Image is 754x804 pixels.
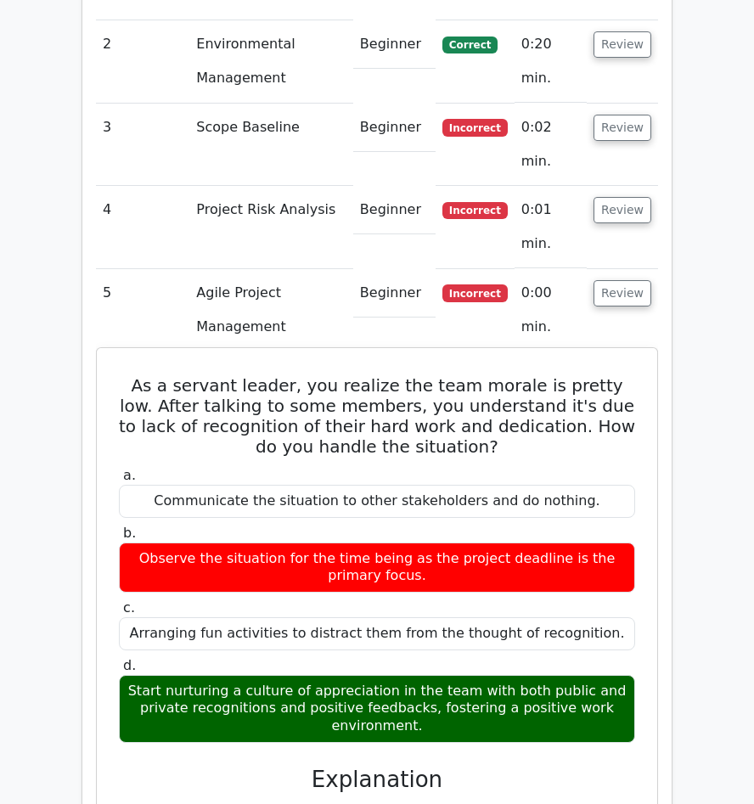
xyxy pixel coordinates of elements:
[96,269,189,351] td: 5
[96,186,189,268] td: 4
[189,104,353,186] td: Scope Baseline
[442,37,498,53] span: Correct
[442,119,508,136] span: Incorrect
[129,767,625,793] h3: Explanation
[515,186,587,268] td: 0:01 min.
[96,20,189,103] td: 2
[123,525,136,541] span: b.
[189,20,353,103] td: Environmental Management
[119,617,635,650] div: Arranging fun activities to distract them from the thought of recognition.
[594,31,651,58] button: Review
[594,197,651,223] button: Review
[353,269,436,318] td: Beginner
[353,20,436,69] td: Beginner
[515,20,587,103] td: 0:20 min.
[119,543,635,593] div: Observe the situation for the time being as the project deadline is the primary focus.
[123,467,136,483] span: a.
[117,375,637,457] h5: As a servant leader, you realize the team morale is pretty low. After talking to some members, yo...
[442,202,508,219] span: Incorrect
[353,104,436,152] td: Beginner
[594,280,651,306] button: Review
[123,657,136,673] span: d.
[123,599,135,616] span: c.
[96,104,189,186] td: 3
[189,269,353,351] td: Agile Project Management
[189,186,353,268] td: Project Risk Analysis
[515,104,587,186] td: 0:02 min.
[594,115,651,141] button: Review
[353,186,436,234] td: Beginner
[515,269,587,351] td: 0:00 min.
[119,675,635,743] div: Start nurturing a culture of appreciation in the team with both public and private recognitions a...
[119,485,635,518] div: Communicate the situation to other stakeholders and do nothing.
[442,284,508,301] span: Incorrect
